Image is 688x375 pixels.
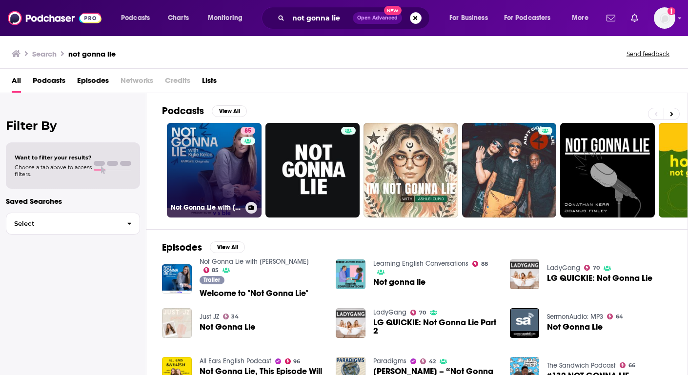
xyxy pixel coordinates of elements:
[373,259,468,268] a: Learning English Conversations
[384,6,402,15] span: New
[208,11,243,25] span: Monitoring
[443,127,454,135] a: 8
[68,49,116,59] h3: not gonna lie
[32,49,57,59] h3: Search
[472,261,488,267] a: 88
[620,362,635,368] a: 66
[654,7,675,29] img: User Profile
[584,265,600,271] a: 70
[6,220,119,227] span: Select
[167,123,262,217] a: 85Not Gonna Lie with [PERSON_NAME]
[162,308,192,338] img: Not Gonna Lie
[373,357,406,365] a: Paradigms
[8,9,101,27] img: Podchaser - Follow, Share and Rate Podcasts
[547,274,652,282] a: LG QUICKIE: Not Gonna Lie
[162,105,204,117] h2: Podcasts
[162,105,247,117] a: PodcastsView All
[565,10,601,26] button: open menu
[353,12,402,24] button: Open AdvancedNew
[447,126,450,136] span: 8
[419,311,426,315] span: 70
[288,10,353,26] input: Search podcasts, credits, & more...
[162,10,195,26] a: Charts
[510,308,540,338] img: Not Gonna Lie
[336,259,365,289] img: Not gonna lie
[121,73,153,93] span: Networks
[504,11,551,25] span: For Podcasters
[449,11,488,25] span: For Business
[231,315,239,319] span: 34
[429,359,436,364] span: 42
[114,10,162,26] button: open menu
[203,267,219,273] a: 85
[77,73,109,93] span: Episodes
[420,358,436,364] a: 42
[443,10,500,26] button: open menu
[357,16,398,20] span: Open Advanced
[607,314,623,319] a: 64
[547,323,603,331] a: Not Gonna Lie
[33,73,65,93] a: Podcasts
[200,323,255,331] a: Not Gonna Lie
[481,262,488,266] span: 88
[200,289,308,297] a: Welcome to "Not Gonna Lie"
[212,105,247,117] button: View All
[165,73,190,93] span: Credits
[373,308,406,316] a: LadyGang
[171,203,242,212] h3: Not Gonna Lie with [PERSON_NAME]
[200,257,309,266] a: Not Gonna Lie with Kylie Kelce
[6,213,140,235] button: Select
[654,7,675,29] button: Show profile menu
[410,310,426,316] a: 70
[593,266,600,270] span: 70
[15,164,92,178] span: Choose a tab above to access filters.
[603,10,619,26] a: Show notifications dropdown
[6,197,140,206] p: Saved Searches
[547,264,580,272] a: LadyGang
[223,314,239,319] a: 34
[654,7,675,29] span: Logged in as jerryparshall
[293,359,300,364] span: 96
[373,278,425,286] a: Not gonna lie
[668,7,675,15] svg: Add a profile image
[168,11,189,25] span: Charts
[203,277,220,283] span: Trailer
[200,313,219,321] a: Just JZ
[162,241,245,254] a: EpisodesView All
[162,264,192,294] img: Welcome to "Not Gonna Lie"
[498,10,565,26] button: open menu
[162,241,202,254] h2: Episodes
[627,10,642,26] a: Show notifications dropdown
[271,7,439,29] div: Search podcasts, credits, & more...
[210,241,245,253] button: View All
[6,118,140,133] h2: Filter By
[15,154,92,161] span: Want to filter your results?
[624,50,672,58] button: Send feedback
[572,11,588,25] span: More
[285,358,301,364] a: 96
[336,308,365,338] img: LG QUICKIE: Not Gonna Lie Part 2
[628,363,635,368] span: 66
[510,259,540,289] img: LG QUICKIE: Not Gonna Lie
[202,73,217,93] a: Lists
[373,318,498,335] a: LG QUICKIE: Not Gonna Lie Part 2
[244,126,251,136] span: 85
[547,361,616,370] a: The Sandwich Podcast
[201,10,255,26] button: open menu
[12,73,21,93] span: All
[200,357,271,365] a: All Ears English Podcast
